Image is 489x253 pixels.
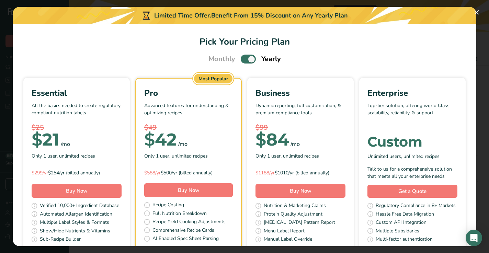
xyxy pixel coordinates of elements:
span: Verified 10,000+ Ingredient Database [40,202,119,210]
span: Hassle Free Data Migration [376,210,434,219]
div: $99 [255,123,345,133]
a: Get a Quote [367,185,457,198]
span: Manual Label Override [264,235,312,244]
span: Recipe Costing [152,201,184,210]
div: $49 [144,123,233,133]
button: Buy Now [32,184,122,198]
span: Menu Label Report [264,227,305,236]
span: Comprehensive Recipe Cards [152,227,214,235]
span: Get a Quote [398,187,427,195]
span: Recipe Yield Cooking Adjustments [152,218,226,227]
span: $ [255,129,266,150]
h1: Pick Your Pricing Plan [21,35,468,48]
div: Business [255,87,345,99]
span: Buy Now [66,187,88,194]
div: Benefit From 15% Discount on Any Yearly Plan [211,11,348,20]
span: Regulatory Compliance in 8+ Markets [376,202,456,210]
div: /mo [61,140,70,148]
span: Sub-Recipe Builder [40,235,81,244]
span: Only 1 user, unlimited recipes [144,152,208,160]
span: $ [32,129,42,150]
span: Custom API Integration [376,219,427,227]
div: Custom [367,135,457,149]
div: 21 [32,133,59,147]
div: Open Intercom Messenger [466,230,482,246]
span: Only 1 user, unlimited recipes [255,152,319,160]
span: $588/yr [144,170,161,176]
button: Buy Now [144,183,233,197]
div: Most Popular [194,74,232,83]
span: $ [144,129,155,150]
span: Only 1 user, unlimited recipes [32,152,95,160]
div: /mo [291,140,300,148]
span: Unlimited users, unlimited recipes [367,153,440,160]
span: $1188/yr [255,170,275,176]
span: Show/Hide Nutrients & Vitamins [40,227,110,236]
p: Advanced features for understanding & optimizing recipes [144,102,233,123]
div: $500/yr (billed annually) [144,169,233,176]
span: Automated Allergen Identification [40,210,112,219]
span: Full Nutrition Breakdown [152,210,207,218]
span: AI Enabled Spec Sheet Parsing [152,235,219,243]
div: /mo [178,140,187,148]
span: Multiple Label Styles & Formats [40,219,109,227]
span: Protein Quality Adjustment [264,210,322,219]
div: Limited Time Offer. [13,7,476,24]
span: Nutrition & Marketing Claims [264,202,326,210]
span: Yearly [261,54,281,64]
span: $299/yr [32,170,48,176]
p: Dynamic reporting, full customization, & premium compliance tools [255,102,345,123]
button: Buy Now [255,184,345,198]
div: Essential [32,87,122,99]
p: Top-tier solution, offering world Class scalability, reliability, & support [367,102,457,123]
span: [MEDICAL_DATA] Pattern Report [264,219,335,227]
div: $254/yr (billed annually) [32,169,122,176]
span: Multi-factor authentication [376,235,433,244]
div: Enterprise [367,87,457,99]
p: All the basics needed to create regulatory compliant nutrition labels [32,102,122,123]
span: Buy Now [178,187,200,194]
div: Pro [144,87,233,99]
div: $25 [32,123,122,133]
div: Talk to us for a comprehensive solution that meets all your enterprise needs [367,165,457,180]
span: Buy Now [290,187,311,194]
span: Multiple Subsidaries [376,227,419,236]
div: 42 [144,133,177,147]
div: 84 [255,133,289,147]
div: $1010/yr (billed annually) [255,169,345,176]
span: Monthly [208,54,235,64]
